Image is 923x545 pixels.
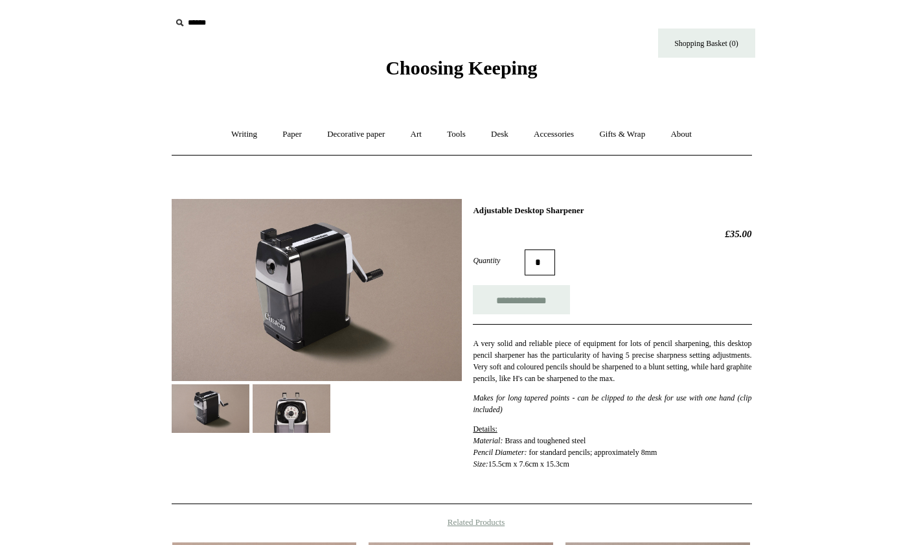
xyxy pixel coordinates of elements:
[172,199,462,381] img: Adjustable Desktop Sharpener
[315,117,396,152] a: Decorative paper
[473,205,751,216] h1: Adjustable Desktop Sharpener
[473,228,751,240] h2: £35.00
[473,393,751,414] em: Makes for long tapered points - can be clipped to the desk for use with one hand (clip included)
[220,117,269,152] a: Writing
[659,117,703,152] a: About
[473,255,525,266] label: Quantity
[479,117,520,152] a: Desk
[473,424,497,434] span: Details:
[385,57,537,78] span: Choosing Keeping
[473,424,657,469] span: Brass and toughened steel for standard pencils; approximately 8mm 15.5cm x 7.6cm x 15.3cm
[435,117,477,152] a: Tools
[473,338,751,384] p: A very solid and reliable piece of equipment for lots of pencil sharpening, this desktop pencil s...
[253,384,330,433] img: Adjustable Desktop Sharpener
[473,436,505,445] em: Material:
[587,117,657,152] a: Gifts & Wrap
[473,459,488,469] em: Size:
[522,117,586,152] a: Accessories
[172,384,249,433] img: Adjustable Desktop Sharpener
[658,29,755,58] a: Shopping Basket (0)
[271,117,313,152] a: Paper
[138,517,786,528] h4: Related Products
[385,67,537,76] a: Choosing Keeping
[473,448,529,457] i: Pencil Diameter:
[399,117,433,152] a: Art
